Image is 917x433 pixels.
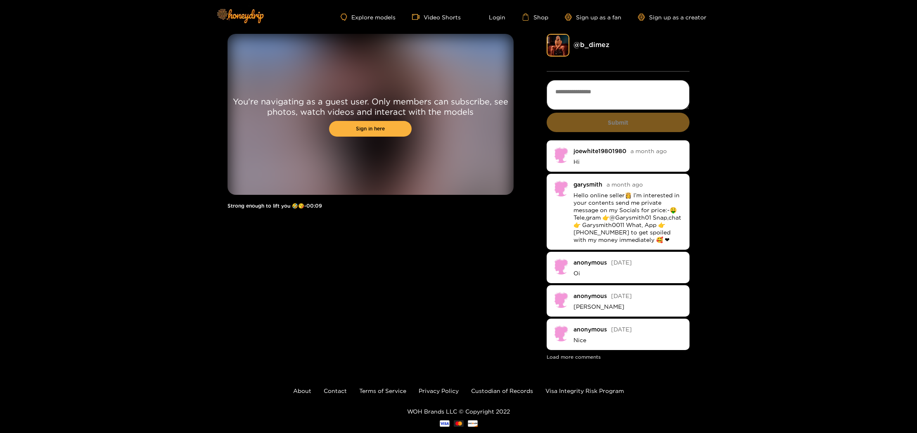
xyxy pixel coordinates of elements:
a: Sign up as a creator [638,14,706,21]
h1: Strong enough to lift you 🤣😘 - 00:09 [227,203,514,209]
a: Sign in here [329,121,412,137]
img: b_dimez [547,34,569,57]
a: Login [477,13,505,21]
p: [PERSON_NAME] [573,303,684,310]
p: Nice [573,336,684,344]
a: About [293,388,311,394]
span: a month ago [630,148,667,154]
img: no-avatar.png [553,147,569,163]
img: no-avatar.png [553,258,569,274]
span: a month ago [607,181,643,187]
a: Contact [324,388,347,394]
span: [DATE] [611,259,632,265]
p: You're navigating as a guest user. Only members can subscribe, see photos, watch videos and inter... [227,96,514,117]
span: video-camera [412,13,424,21]
a: Video Shorts [412,13,461,21]
div: joewhite19801980 [573,148,626,154]
button: Load more comments [547,354,601,360]
img: no-avatar.png [553,325,569,341]
a: Visa Integrity Risk Program [545,388,624,394]
span: [DATE] [611,293,632,299]
a: @ b_dimez [573,41,609,48]
div: garysmith [573,181,602,187]
p: Oi [573,270,684,277]
div: anonymous [573,293,607,299]
p: Hi [573,158,684,166]
a: Explore models [341,14,395,21]
a: Custodian of Records [471,388,533,394]
div: anonymous [573,259,607,265]
img: no-avatar.png [553,180,569,196]
a: Terms of Service [359,388,406,394]
a: Sign up as a fan [565,14,621,21]
div: anonymous [573,326,607,332]
span: [DATE] [611,326,632,332]
a: Privacy Policy [419,388,459,394]
a: Shop [522,13,548,21]
button: Submit [547,113,690,132]
p: Hello online seller👸 I’m interested in your contents send me private message on my Socials for pr... [573,192,684,244]
img: no-avatar.png [553,291,569,308]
